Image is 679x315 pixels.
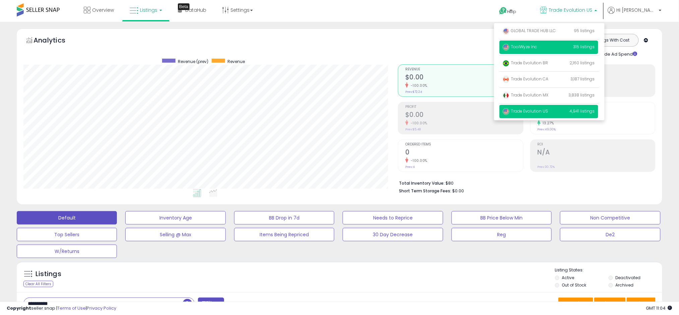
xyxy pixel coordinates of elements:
[646,305,672,311] span: 2025-10-14 11:04 GMT
[538,148,655,157] h2: N/A
[33,36,78,47] h5: Analytics
[599,300,620,307] span: Columns
[178,3,190,10] div: Tooltip anchor
[587,36,636,45] button: Listings With Cost
[452,211,552,225] button: BB Price Below Min
[198,298,224,309] button: Filters
[227,59,245,64] span: Revenue
[503,28,510,35] img: usa.png
[399,180,445,186] b: Total Inventory Value:
[608,7,662,22] a: Hi [PERSON_NAME]
[503,76,510,83] img: canada.png
[560,228,660,241] button: De2
[405,90,422,94] small: Prev: $72.24
[125,211,225,225] button: Inventory Age
[558,298,593,309] button: Save View
[615,275,640,280] label: Deactivated
[23,281,53,287] div: Clear All Filters
[549,7,593,13] span: Trade Evolution US
[573,44,595,50] span: 315 listings
[405,73,523,82] h2: $0.00
[562,282,587,288] label: Out of Stock
[405,165,415,169] small: Prev: 4
[615,282,633,288] label: Archived
[36,269,61,279] h5: Listings
[538,143,655,146] span: ROI
[178,59,208,64] span: Revenue (prev)
[494,2,530,22] a: Help
[140,7,157,13] span: Listings
[507,9,517,14] span: Help
[503,44,510,51] img: usa.png
[343,211,443,225] button: Needs to Reprice
[399,188,451,194] b: Short Term Storage Fees:
[17,245,117,258] button: W/Returns
[617,7,657,13] span: Hi [PERSON_NAME]
[405,143,523,146] span: Ordered Items
[503,28,556,34] span: GLOBAL TRADE HUB LLC
[503,60,510,67] img: brazil.png
[7,305,31,311] strong: Copyright
[503,108,510,115] img: usa.png
[92,7,114,13] span: Overview
[405,127,421,131] small: Prev: $5.48
[585,50,648,58] div: Include Ad Spend
[562,275,574,280] label: Active
[405,68,523,71] span: Revenue
[17,211,117,225] button: Default
[234,211,334,225] button: BB Drop in 7d
[125,228,225,241] button: Selling @ Max
[538,127,556,131] small: Prev: 49.00%
[503,92,510,99] img: mexico.png
[503,92,549,98] span: Trade Evolution MX
[503,76,549,82] span: Trade Evolution CA
[555,267,662,273] p: Listing States:
[452,188,464,194] span: $0.00
[541,121,554,126] small: 13.27%
[503,60,548,66] span: Trade Evolution BR
[343,228,443,241] button: 30 Day Decrease
[408,121,427,126] small: -100.00%
[408,83,427,88] small: -100.00%
[405,111,523,120] h2: $0.00
[570,60,595,66] span: 2,160 listings
[405,105,523,109] span: Profit
[7,305,116,312] div: seller snap | |
[538,165,555,169] small: Prev: 30.72%
[185,7,206,13] span: DataHub
[594,298,626,309] button: Columns
[405,148,523,157] h2: 0
[399,179,651,187] li: $80
[17,228,117,241] button: Top Sellers
[570,108,595,114] span: 4,941 listings
[560,211,660,225] button: Non Competitive
[499,7,507,15] i: Get Help
[569,92,595,98] span: 3,838 listings
[574,28,595,34] span: 95 listings
[571,76,595,82] span: 3,187 listings
[408,158,427,163] small: -100.00%
[452,228,552,241] button: Reg
[503,44,537,50] span: ToolWyze Inc
[627,298,656,309] button: Actions
[503,108,548,114] span: Trade Evolution US
[234,228,334,241] button: Items Being Repriced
